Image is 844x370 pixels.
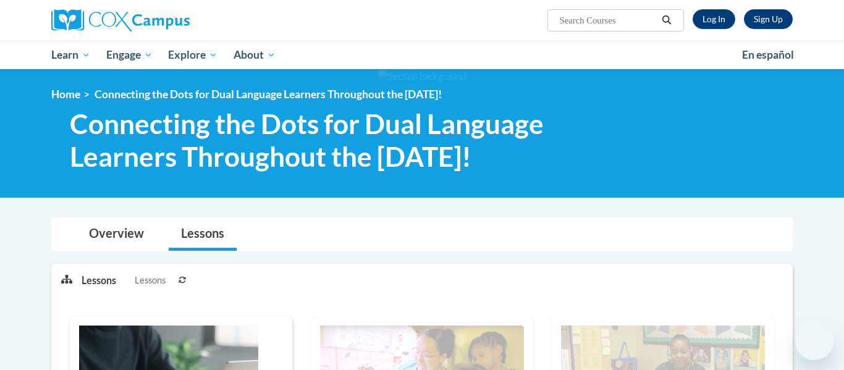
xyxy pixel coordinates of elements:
[168,48,217,62] span: Explore
[169,218,237,251] a: Lessons
[657,13,676,28] button: Search
[43,41,98,69] a: Learn
[795,321,834,360] iframe: Button to launch messaging window
[95,88,442,101] span: Connecting the Dots for Dual Language Learners Throughout the [DATE]!
[234,48,276,62] span: About
[744,9,793,29] a: Register
[559,13,657,28] input: Search Courses
[70,107,622,173] span: Connecting the Dots for Dual Language Learners Throughout the [DATE]!
[51,88,80,101] a: Home
[160,41,226,69] a: Explore
[33,41,811,69] div: Main menu
[51,9,190,32] img: Cox Campus
[742,48,794,61] span: En español
[98,41,161,69] a: Engage
[77,218,156,251] a: Overview
[51,9,286,32] a: Cox Campus
[378,70,466,83] img: Section background
[106,48,153,62] span: Engage
[135,274,166,287] span: Lessons
[51,48,90,62] span: Learn
[693,9,735,29] a: Log In
[734,42,802,68] a: En español
[82,274,116,287] p: Lessons
[226,41,284,69] a: About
